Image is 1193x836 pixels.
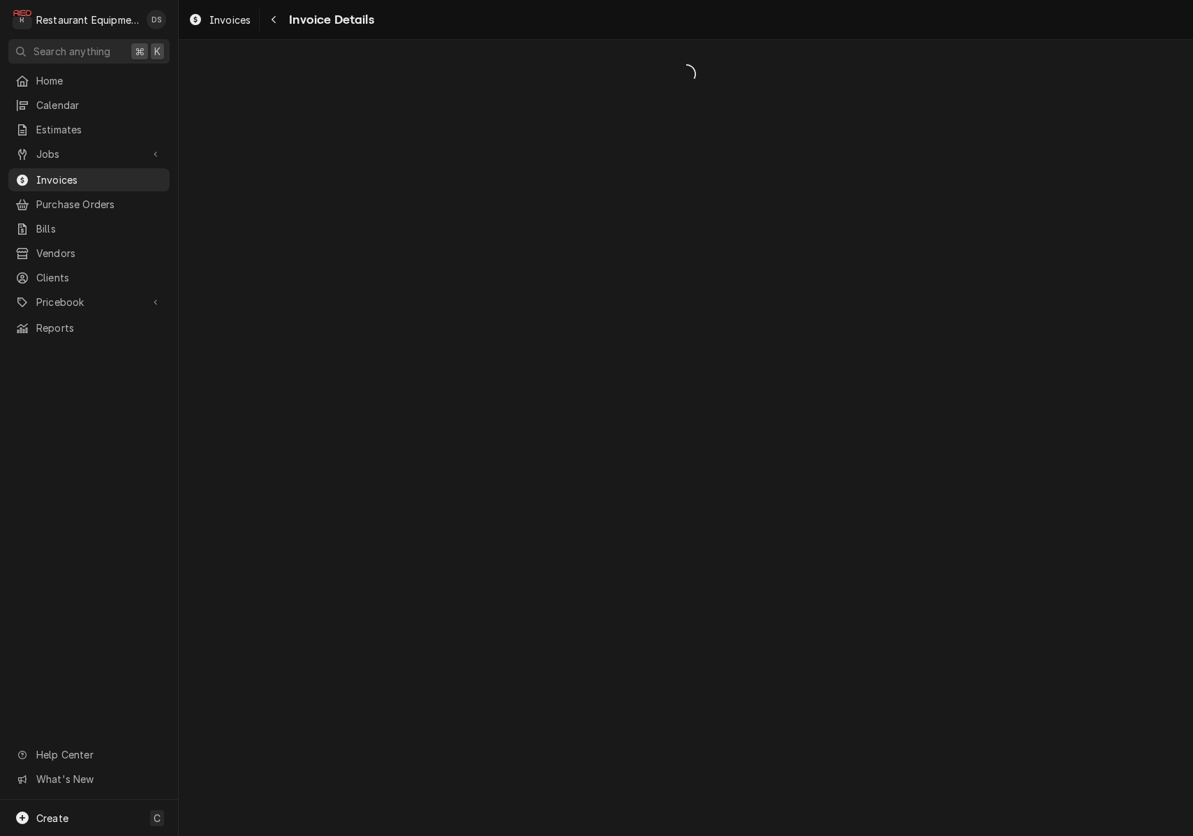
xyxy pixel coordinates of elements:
span: Vendors [36,246,163,261]
span: Calendar [36,98,163,112]
span: Invoices [36,173,163,187]
a: Go to Jobs [8,142,170,166]
span: Create [36,812,68,824]
a: Go to Help Center [8,743,170,766]
span: Pricebook [36,295,142,309]
a: Invoices [8,168,170,191]
a: Clients [8,266,170,289]
span: Help Center [36,747,161,762]
a: Go to What's New [8,768,170,791]
span: Bills [36,221,163,236]
div: Restaurant Equipment Diagnostics [36,13,139,27]
span: Jobs [36,147,142,161]
div: DS [147,10,166,29]
span: Invoices [209,13,251,27]
span: Estimates [36,122,163,137]
button: Search anything⌘K [8,39,170,64]
div: Derek Stewart's Avatar [147,10,166,29]
button: Navigate back [262,8,285,31]
a: Go to Pricebook [8,291,170,314]
span: What's New [36,772,161,786]
a: Bills [8,217,170,240]
span: Purchase Orders [36,197,163,212]
a: Reports [8,316,170,339]
div: Restaurant Equipment Diagnostics's Avatar [13,10,32,29]
a: Purchase Orders [8,193,170,216]
a: Calendar [8,94,170,117]
a: Home [8,69,170,92]
span: Invoice Details [285,10,373,29]
span: Clients [36,270,163,285]
span: Reports [36,321,163,335]
a: Invoices [183,8,256,31]
span: Search anything [34,44,110,59]
span: Home [36,73,163,88]
a: Estimates [8,118,170,141]
div: R [13,10,32,29]
span: Loading... [179,59,1193,89]
span: ⌘ [135,44,145,59]
span: C [154,811,161,826]
a: Vendors [8,242,170,265]
span: K [154,44,161,59]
